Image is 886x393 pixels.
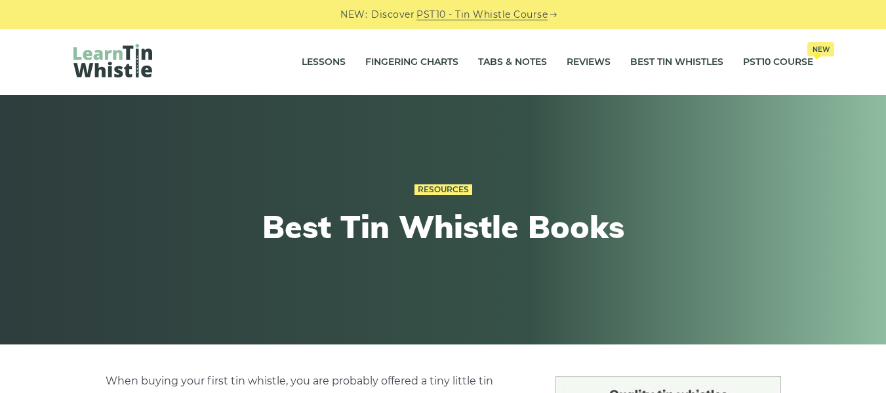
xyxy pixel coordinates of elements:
a: Best Tin Whistles [630,46,723,79]
h1: Best Tin Whistle Books [202,208,685,246]
a: PST10 CourseNew [743,46,813,79]
a: Tabs & Notes [478,46,547,79]
a: Lessons [302,46,346,79]
a: Fingering Charts [365,46,458,79]
a: Resources [414,184,472,195]
a: Reviews [567,46,611,79]
span: New [807,42,834,56]
img: LearnTinWhistle.com [73,44,152,77]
